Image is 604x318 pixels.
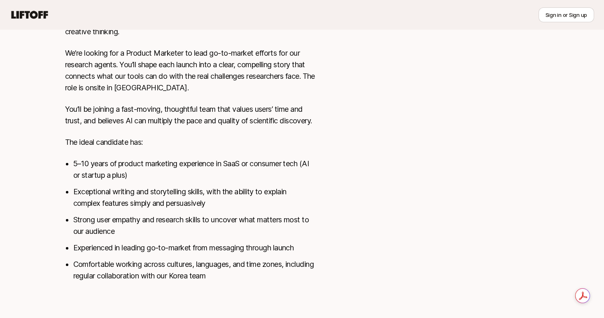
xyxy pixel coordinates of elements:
li: Strong user empathy and research skills to uncover what matters most to our audience [73,214,315,237]
li: Exceptional writing and storytelling skills, with the ability to explain complex features simply ... [73,186,315,209]
p: We’re looking for a Product Marketer to lead go-to-market efforts for our research agents. You’ll... [65,47,315,94]
li: 5–10 years of product marketing experience in SaaS or consumer tech (AI or startup a plus) [73,158,315,181]
li: Comfortable working across cultures, languages, and time zones, including regular collaboration w... [73,259,315,282]
li: Experienced in leading go-to-market from messaging through launch [73,242,315,254]
p: You’ll be joining a fast-moving, thoughtful team that values users’ time and trust, and believes ... [65,104,315,127]
button: Sign in or Sign up [539,7,594,22]
p: The ideal candidate has: [65,137,315,148]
